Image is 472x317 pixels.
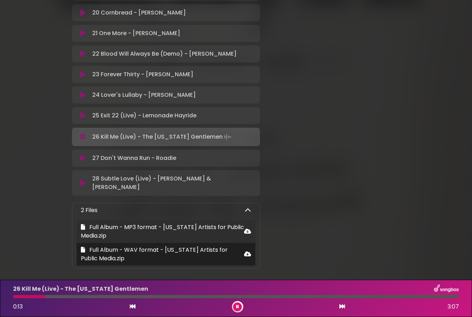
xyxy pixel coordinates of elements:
span: Full Album - MP3 format - [US_STATE] Artists for Public Media.zip [81,223,244,240]
p: 2 Files [81,206,98,215]
img: waveform4.gif [223,132,233,142]
p: 24 Lover's Lullaby - [PERSON_NAME] [92,91,196,99]
p: 21 One More - [PERSON_NAME] [92,29,180,38]
img: songbox-logo-white.png [434,284,459,294]
p: 23 Forever Thirty - [PERSON_NAME] [92,70,193,79]
p: 26 Kill Me (Live) - The [US_STATE] Gentlemen [92,132,233,142]
p: 26 Kill Me (Live) - The [US_STATE] Gentlemen [13,285,148,293]
p: 20 Cornbread - [PERSON_NAME] [92,9,186,17]
span: Full Album - WAV format - [US_STATE] Artists for Public Media.zip [81,246,228,262]
p: 25 Exit 22 (Live) - Lemonade Hayride [92,111,196,120]
p: 22 Blood Will Always Be (Demo) - [PERSON_NAME] [92,50,237,58]
p: 27 Don't Wanna Run - Roadie [92,154,176,162]
p: 28 Subtle Love (Live) - [PERSON_NAME] & [PERSON_NAME] [92,174,256,191]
